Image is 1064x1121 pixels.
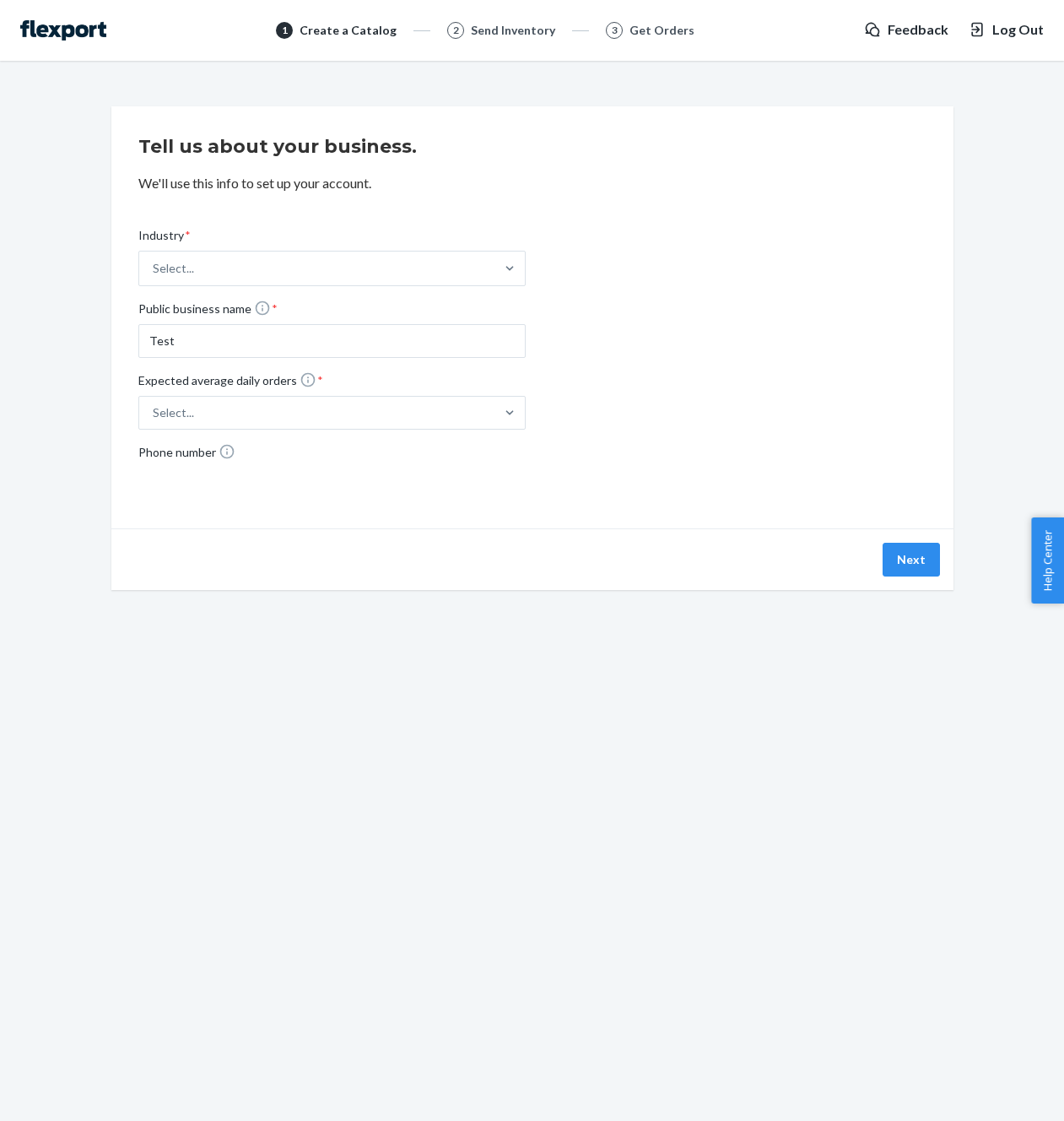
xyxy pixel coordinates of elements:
[138,133,926,160] h2: Tell us about your business.
[888,20,948,40] span: Feedback
[282,23,288,37] span: 1
[864,20,948,40] a: Feedback
[138,324,526,358] input: Public business name *
[300,22,397,39] div: Create a Catalog
[453,23,459,37] span: 2
[138,227,191,251] span: Industry
[138,300,278,324] span: Public business name
[1031,517,1064,604] button: Help Center
[138,371,323,396] span: Expected average daily orders
[138,443,235,468] span: Phone number
[20,20,106,41] img: Flexport logo
[612,23,618,37] span: 3
[153,260,194,277] div: Select...
[153,404,194,421] div: Select...
[992,20,1044,40] span: Log Out
[883,543,940,577] button: Next
[969,20,1044,40] button: Log Out
[138,174,926,193] p: We'll use this info to set up your account.
[629,22,694,39] div: Get Orders
[471,22,555,39] div: Send Inventory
